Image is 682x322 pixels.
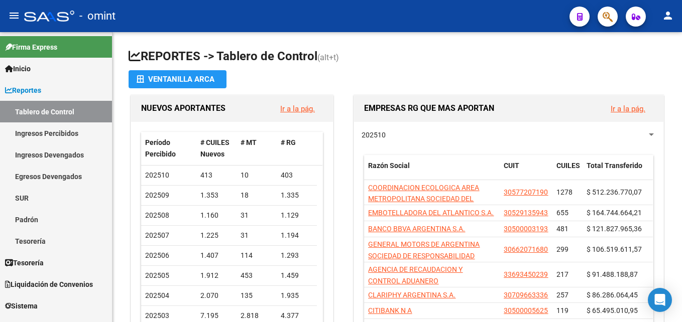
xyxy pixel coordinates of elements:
div: 1.129 [281,210,313,221]
datatable-header-cell: Razón Social [364,155,500,188]
span: 202506 [145,251,169,259]
div: 1.459 [281,270,313,281]
span: Total Transferido [587,162,642,170]
span: Tesorería [5,257,44,268]
button: Ir a la pág. [603,99,653,118]
span: 481 [556,225,569,233]
span: 30709663336 [504,291,548,299]
span: Inicio [5,63,31,74]
div: 1.335 [281,190,313,201]
datatable-header-cell: CUILES [552,155,583,188]
div: 453 [241,270,273,281]
div: Open Intercom Messenger [648,288,672,312]
div: 403 [281,170,313,181]
datatable-header-cell: # CUILES Nuevos [196,132,237,165]
span: Reportes [5,85,41,96]
span: 1278 [556,188,573,196]
a: Ir a la pág. [280,104,315,113]
div: 413 [200,170,233,181]
div: 1.194 [281,230,313,241]
span: 30529135943 [504,209,548,217]
div: 31 [241,210,273,221]
span: 119 [556,306,569,314]
mat-icon: person [662,10,674,22]
div: 10 [241,170,273,181]
span: Sistema [5,300,38,311]
span: 202510 [362,131,386,139]
div: 1.225 [200,230,233,241]
div: 1.407 [200,250,233,261]
mat-icon: menu [8,10,20,22]
span: 202509 [145,191,169,199]
span: 299 [556,245,569,253]
datatable-header-cell: Total Transferido [583,155,653,188]
span: AGENCIA DE RECAUDACION Y CONTROL ADUANERO [368,265,463,285]
span: CLARIPHY ARGENTINA S.A. [368,291,456,299]
span: (alt+t) [317,53,339,62]
h1: REPORTES -> Tablero de Control [129,48,666,66]
span: 30577207190 [504,188,548,196]
span: 202505 [145,271,169,279]
span: 202504 [145,291,169,299]
div: Ventanilla ARCA [137,70,218,88]
span: 202508 [145,211,169,219]
span: $ 512.236.770,07 [587,188,642,196]
span: Liquidación de Convenios [5,279,93,290]
div: 7.195 [200,310,233,321]
span: - omint [79,5,116,27]
button: Ventanilla ARCA [129,70,226,88]
div: 4.377 [281,310,313,321]
div: 1.160 [200,210,233,221]
span: # CUILES Nuevos [200,138,230,158]
span: BANCO BBVA ARGENTINA S.A. [368,225,465,233]
span: EMBOTELLADORA DEL ATLANTICO S.A. [368,209,494,217]
span: $ 91.488.188,87 [587,270,638,278]
span: 33693450239 [504,270,548,278]
span: 202507 [145,231,169,239]
span: $ 164.744.664,21 [587,209,642,217]
datatable-header-cell: CUIT [500,155,552,188]
span: EMPRESAS RG QUE MAS APORTAN [364,103,494,113]
span: # RG [281,138,296,146]
span: 257 [556,291,569,299]
div: 135 [241,290,273,301]
span: 202503 [145,311,169,319]
div: 1.935 [281,290,313,301]
span: 202510 [145,171,169,179]
div: 18 [241,190,273,201]
span: NUEVOS APORTANTES [141,103,225,113]
span: $ 65.495.010,95 [587,306,638,314]
span: $ 121.827.965,36 [587,225,642,233]
span: 655 [556,209,569,217]
div: 114 [241,250,273,261]
span: CUILES [556,162,580,170]
span: COORDINACION ECOLOGICA AREA METROPOLITANA SOCIEDAD DEL ESTADO [368,184,479,215]
div: 31 [241,230,273,241]
span: $ 106.519.611,57 [587,245,642,253]
span: Firma Express [5,42,57,53]
div: 1.293 [281,250,313,261]
span: 30500005625 [504,306,548,314]
datatable-header-cell: # RG [277,132,317,165]
span: CUIT [504,162,519,170]
div: 1.353 [200,190,233,201]
datatable-header-cell: # MT [237,132,277,165]
a: Ir a la pág. [611,104,645,113]
span: 30500003193 [504,225,548,233]
span: Razón Social [368,162,410,170]
span: $ 86.286.064,45 [587,291,638,299]
div: 2.070 [200,290,233,301]
span: 217 [556,270,569,278]
div: 2.818 [241,310,273,321]
span: # MT [241,138,257,146]
span: 30662071680 [504,245,548,253]
span: GENERAL MOTORS DE ARGENTINA SOCIEDAD DE RESPONSABILIDAD LIMITADA [368,240,480,271]
span: CITIBANK N A [368,306,412,314]
button: Ir a la pág. [272,99,323,118]
span: Período Percibido [145,138,176,158]
div: 1.912 [200,270,233,281]
datatable-header-cell: Período Percibido [141,132,196,165]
